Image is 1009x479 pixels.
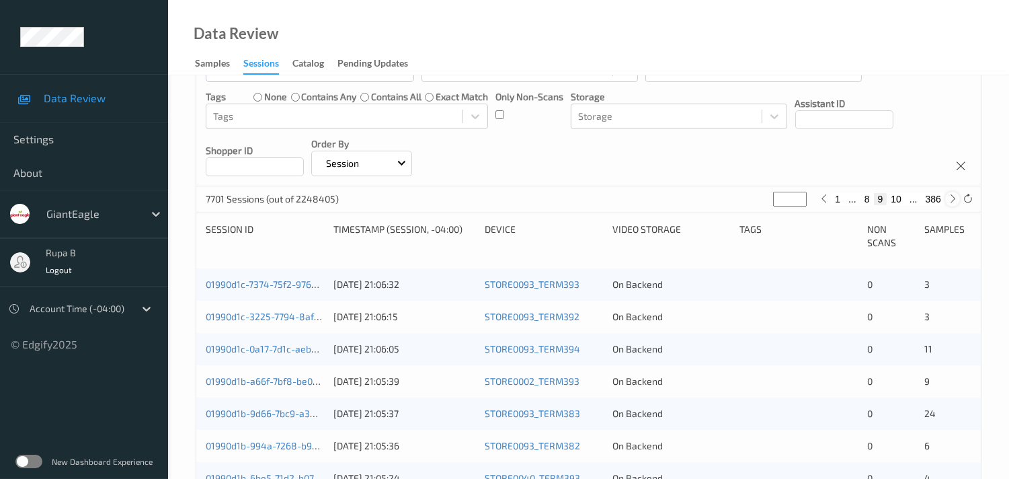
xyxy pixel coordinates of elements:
[194,27,278,40] div: Data Review
[243,54,292,75] a: Sessions
[612,278,731,291] div: On Backend
[905,193,922,205] button: ...
[571,90,787,104] p: Storage
[485,375,579,387] a: STORE0002_TERM393
[206,223,324,250] div: Session ID
[795,97,893,110] p: Assistant ID
[887,193,905,205] button: 10
[874,193,887,205] button: 9
[867,375,873,387] span: 0
[337,54,421,73] a: Pending Updates
[206,408,387,419] a: 01990d1b-9d66-7bc9-a345-1b53568df3c5
[333,342,475,356] div: [DATE] 21:06:05
[206,440,385,451] a: 01990d1b-994a-7268-b90c-edff5ad030f4
[206,90,226,104] p: Tags
[485,279,579,290] a: STORE0093_TERM393
[243,57,279,75] div: Sessions
[612,439,731,453] div: On Backend
[924,223,971,250] div: Samples
[333,278,475,291] div: [DATE] 21:06:32
[844,193,860,205] button: ...
[612,342,731,356] div: On Backend
[206,311,385,322] a: 01990d1c-3225-7794-8af9-290b8cee760f
[264,90,287,104] label: none
[321,157,364,170] p: Session
[485,311,579,322] a: STORE0093_TERM392
[739,223,858,250] div: Tags
[867,223,914,250] div: Non Scans
[495,90,563,104] p: Only Non-Scans
[333,223,475,250] div: Timestamp (Session, -04:00)
[301,90,356,104] label: contains any
[333,439,475,453] div: [DATE] 21:05:36
[333,407,475,420] div: [DATE] 21:05:37
[333,310,475,324] div: [DATE] 21:06:15
[612,407,731,420] div: On Backend
[485,408,580,419] a: STORE0093_TERM383
[924,279,930,290] span: 3
[924,408,936,419] span: 24
[924,343,932,355] span: 11
[867,279,873,290] span: 0
[206,375,386,387] a: 01990d1b-a66f-7bf8-be09-d653ce570245
[206,343,388,355] a: 01990d1c-0a17-7d1c-aeb2-b4ba3b644b4d
[924,440,930,451] span: 6
[206,144,304,157] p: Shopper ID
[867,408,873,419] span: 0
[371,90,421,104] label: contains all
[337,57,408,73] div: Pending Updates
[311,137,412,151] p: Order By
[195,57,230,73] div: Samples
[292,57,324,73] div: Catalog
[612,375,731,388] div: On Backend
[612,223,731,250] div: Video Storage
[333,375,475,388] div: [DATE] 21:05:39
[436,90,488,104] label: exact match
[860,193,874,205] button: 8
[195,54,243,73] a: Samples
[867,343,873,355] span: 0
[924,375,930,387] span: 9
[485,440,580,451] a: STORE0093_TERM382
[206,279,380,290] a: 01990d1c-7374-75f2-976a-9080aac51ccf
[924,311,930,322] span: 3
[867,440,873,451] span: 0
[292,54,337,73] a: Catalog
[612,310,731,324] div: On Backend
[831,193,844,205] button: 1
[485,223,603,250] div: Device
[922,193,945,205] button: 386
[867,311,873,322] span: 0
[485,343,580,355] a: STORE0093_TERM394
[206,192,339,206] p: 7701 Sessions (out of 2248405)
